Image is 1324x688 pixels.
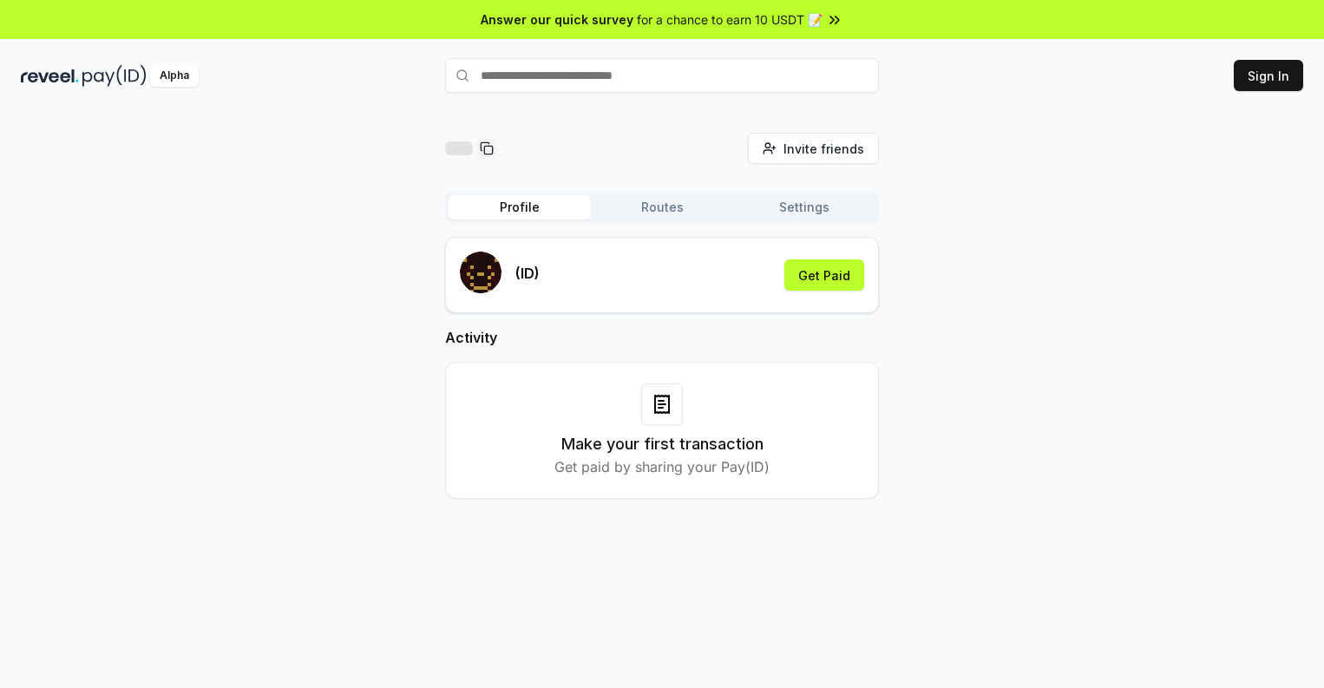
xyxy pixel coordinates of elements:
button: Routes [591,195,733,220]
button: Profile [449,195,591,220]
p: (ID) [515,263,540,284]
h2: Activity [445,327,879,348]
img: pay_id [82,65,147,87]
span: for a chance to earn 10 USDT 📝 [637,10,823,29]
h3: Make your first transaction [561,432,764,456]
button: Sign In [1234,60,1303,91]
span: Answer our quick survey [481,10,633,29]
button: Settings [733,195,875,220]
img: reveel_dark [21,65,79,87]
p: Get paid by sharing your Pay(ID) [554,456,770,477]
button: Get Paid [784,259,864,291]
button: Invite friends [748,133,879,164]
span: Invite friends [783,140,864,158]
div: Alpha [150,65,199,87]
